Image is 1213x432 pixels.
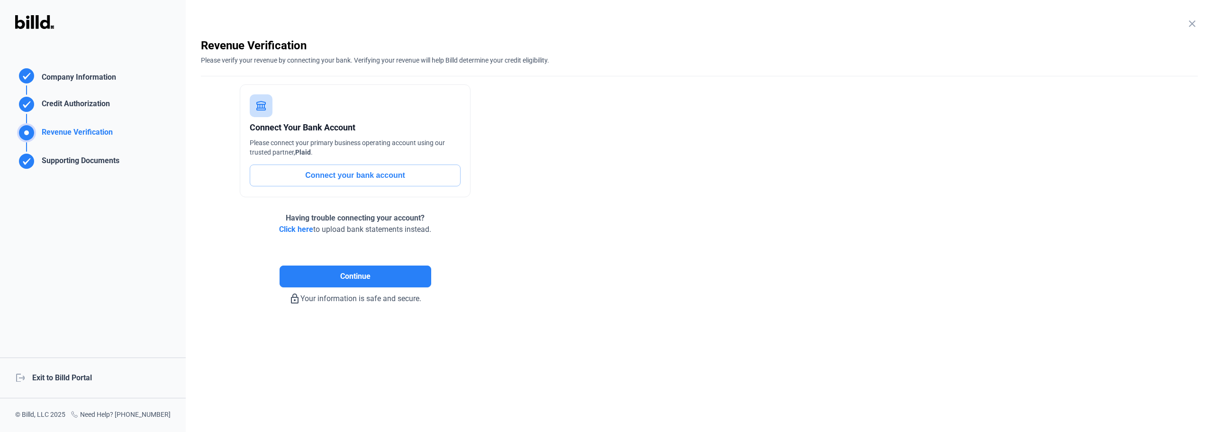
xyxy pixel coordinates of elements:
mat-icon: lock_outline [289,293,300,304]
button: Connect your bank account [250,165,461,186]
div: © Billd, LLC 2025 [15,410,65,421]
div: Supporting Documents [38,155,119,171]
div: Revenue Verification [201,38,1198,53]
span: Plaid [295,148,311,156]
span: Having trouble connecting your account? [286,213,425,222]
div: Please connect your primary business operating account using our trusted partner, . [250,138,461,157]
div: Revenue Verification [38,127,113,142]
img: Billd Logo [15,15,54,29]
span: Click here [279,225,313,234]
div: Your information is safe and secure. [201,287,509,304]
mat-icon: close [1186,18,1198,29]
span: Continue [340,271,371,282]
div: Company Information [38,72,116,85]
div: Please verify your revenue by connecting your bank. Verifying your revenue will help Billd determ... [201,53,1198,65]
button: Continue [280,266,431,287]
div: Connect Your Bank Account [250,121,461,134]
div: to upload bank statements instead. [279,212,431,235]
div: Credit Authorization [38,98,110,114]
mat-icon: logout [15,372,25,382]
div: Need Help? [PHONE_NUMBER] [71,410,171,421]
